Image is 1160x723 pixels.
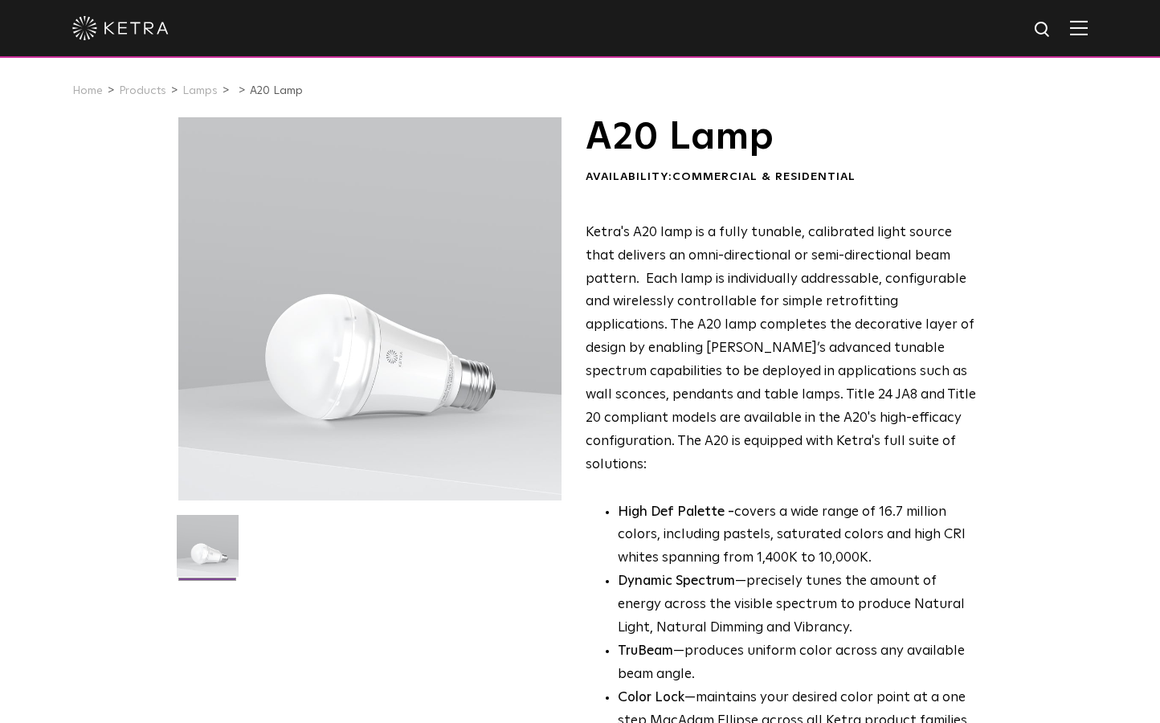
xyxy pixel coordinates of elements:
[72,85,103,96] a: Home
[618,570,977,640] li: —precisely tunes the amount of energy across the visible spectrum to produce Natural Light, Natur...
[586,226,976,472] span: Ketra's A20 lamp is a fully tunable, calibrated light source that delivers an omni-directional or...
[586,170,977,186] div: Availability:
[250,85,303,96] a: A20 Lamp
[672,171,856,182] span: Commercial & Residential
[177,515,239,589] img: A20-Lamp-2021-Web-Square
[119,85,166,96] a: Products
[182,85,218,96] a: Lamps
[1070,20,1088,35] img: Hamburger%20Nav.svg
[618,501,977,571] p: covers a wide range of 16.7 million colors, including pastels, saturated colors and high CRI whit...
[586,117,977,157] h1: A20 Lamp
[618,640,977,687] li: —produces uniform color across any available beam angle.
[72,16,169,40] img: ketra-logo-2019-white
[618,505,734,519] strong: High Def Palette -
[1033,20,1053,40] img: search icon
[618,691,684,705] strong: Color Lock
[618,644,673,658] strong: TruBeam
[618,574,735,588] strong: Dynamic Spectrum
